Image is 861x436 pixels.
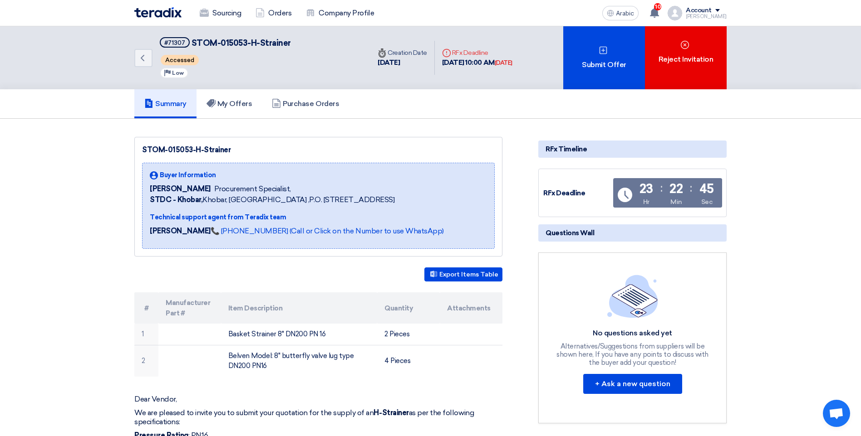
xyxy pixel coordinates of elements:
[538,140,727,158] div: RFx Timeline
[134,345,158,377] td: 2
[377,345,440,377] td: 4 Pieces
[228,352,354,370] font: Belven Model: 8" butterfly valve lug type DN200 PN16
[670,197,682,207] div: Min
[823,400,850,427] div: Open chat
[654,3,661,10] span: 10
[583,374,682,394] button: + Ask a new question
[228,330,326,338] font: Basket Strainer 8" DN200 PN 16
[150,195,394,204] font: Khobar, [GEOGRAPHIC_DATA] ,P.O. [STREET_ADDRESS]
[442,58,495,67] font: [DATE] 10:00 AM
[686,14,727,19] div: [PERSON_NAME]
[192,3,248,23] a: Sourcing
[374,408,408,417] strong: H-Strainer
[582,59,626,70] font: Submit Offer
[212,8,241,19] font: Sourcing
[248,3,299,23] a: Orders
[643,197,649,207] div: Hr
[192,38,291,48] span: STOM-015053-H-Strainer
[268,8,291,19] font: Orders
[546,229,594,237] font: Questions Wall
[543,188,611,199] div: RFx Deadline
[164,40,185,46] div: #71307
[160,37,291,48] h5: STOM-015053-H-Strainer
[686,7,712,15] div: Account
[214,184,291,194] span: Procurement Specialist,
[221,292,378,324] th: Item Description
[283,99,339,108] font: Purchase Orders
[150,184,211,194] span: [PERSON_NAME]
[134,89,197,118] a: Summary
[161,55,199,65] span: Accessed
[556,342,710,367] div: Alternatives/Suggestions from suppliers will be shown here, If you have any points to discuss wit...
[134,7,182,18] img: Teradix logo
[440,292,502,324] th: Attachments
[319,8,374,19] font: Company Profile
[134,292,158,324] th: #
[217,99,252,108] font: My Offers
[150,213,444,222] div: Technical support agent from Teradix team
[142,145,495,155] div: STOM-015053-H-Strainer
[699,183,714,195] div: 45
[495,58,512,68] div: [DATE]
[439,271,498,278] font: Export Items Table
[701,197,713,207] div: Sec
[669,183,683,195] div: 22
[442,49,488,57] font: RFx Deadline
[150,195,202,204] b: STDC - Khobar,
[556,329,710,338] div: No questions asked yet
[616,10,634,17] span: Arabic
[172,70,184,76] span: Low
[134,395,502,404] p: Dear Vendor,
[659,54,713,65] font: Reject Invitation
[377,324,440,345] td: 2 Pieces
[690,180,692,196] div: :
[211,227,444,235] a: 📞 [PHONE_NUMBER] (Call or Click on the Number to use WhatsApp)
[660,180,663,196] div: :
[150,227,211,235] strong: [PERSON_NAME]
[134,324,158,345] td: 1
[668,6,682,20] img: profile_test.png
[640,183,653,195] div: 23
[377,292,440,324] th: Quantity
[378,58,427,68] div: [DATE]
[602,6,639,20] button: Arabic
[155,99,187,108] font: Summary
[607,275,658,317] img: empty_state_list.svg
[424,267,502,281] button: Export Items Table
[262,89,349,118] a: Purchase Orders
[378,49,427,57] font: Creation Date
[158,292,221,324] th: Manufacturer Part #
[134,408,502,426] p: We are pleased to invite you to submit your quotation for the supply of an as per the following s...
[160,170,216,180] span: Buyer Information
[197,89,262,118] a: My Offers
